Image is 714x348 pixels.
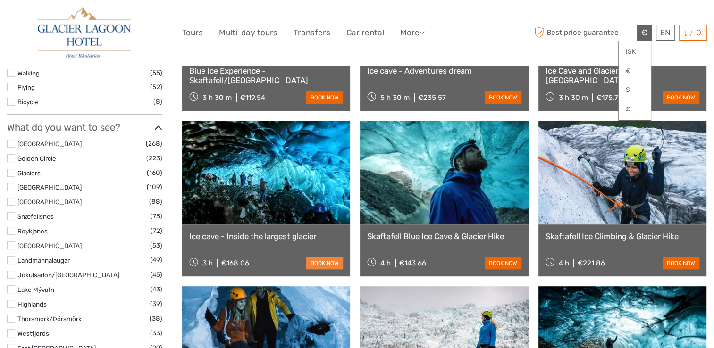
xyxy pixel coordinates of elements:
a: Bicycle [17,98,38,106]
span: (109) [147,182,162,192]
span: 3 h 30 m [558,93,588,102]
a: Skaftafell Ice Climbing & Glacier Hike [546,232,699,241]
span: 0 [695,28,703,37]
span: (53) [150,240,162,251]
span: (160) [147,167,162,178]
div: €221.86 [577,259,605,267]
img: 2790-86ba44ba-e5e5-4a53-8ab7-28051417b7bc_logo_big.jpg [38,7,131,58]
a: Tours [182,26,203,40]
a: Car rental [346,26,384,40]
div: €168.06 [221,259,249,267]
a: Reykjanes [17,227,48,235]
a: Snæfellsnes [17,213,54,220]
p: We're away right now. Please check back later! [13,17,107,24]
a: Transfers [294,26,330,40]
span: (8) [153,96,162,107]
a: Walking [17,69,40,77]
div: EN [656,25,675,41]
span: 4 h [558,259,569,267]
span: (268) [146,138,162,149]
span: (38) [150,313,162,324]
div: €143.66 [399,259,426,267]
div: €175.73 [596,93,622,102]
a: € [619,63,651,80]
span: (223) [146,153,162,164]
a: $ [619,82,651,99]
span: € [641,28,647,37]
a: Flying [17,83,35,91]
a: book now [485,91,521,104]
a: Multi-day tours [219,26,277,40]
span: (43) [151,284,162,295]
h3: What do you want to see? [7,122,162,133]
a: Ice cave - Adventures dream [367,66,521,75]
a: book now [306,91,343,104]
a: More [400,26,425,40]
span: 5 h 30 m [380,93,410,102]
a: Golden Circle [17,155,56,162]
span: (88) [149,196,162,207]
a: Ice cave - Inside the largest glacier [189,232,343,241]
span: 3 h 30 m [202,93,232,102]
a: Ice Cave and Glacier Walk - [GEOGRAPHIC_DATA] [546,66,699,85]
span: (72) [151,225,162,236]
a: £ [619,101,651,118]
div: €119.54 [240,93,265,102]
span: (39) [150,298,162,309]
a: Skaftafell Blue Ice Cave & Glacier Hike [367,232,521,241]
a: ISK [619,43,651,60]
a: Glaciers [17,169,41,177]
span: 3 h [202,259,213,267]
span: 4 h [380,259,391,267]
a: [GEOGRAPHIC_DATA] [17,140,82,148]
a: book now [306,257,343,269]
button: Open LiveChat chat widget [109,15,120,26]
a: book now [485,257,521,269]
a: book now [663,257,699,269]
a: Blue Ice Experience - Skaftafell/[GEOGRAPHIC_DATA] [189,66,343,85]
span: (45) [151,269,162,280]
a: Westfjords [17,330,49,337]
span: (55) [150,67,162,78]
a: book now [663,91,699,104]
a: Lake Mývatn [17,286,54,293]
a: [GEOGRAPHIC_DATA] [17,183,82,191]
a: Jökulsárlón/[GEOGRAPHIC_DATA] [17,271,119,279]
a: Thorsmork/Þórsmörk [17,315,82,323]
a: Highlands [17,300,47,308]
div: €235.57 [418,93,446,102]
span: (33) [150,328,162,339]
span: Best price guarantee [532,25,635,41]
a: [GEOGRAPHIC_DATA] [17,198,82,206]
span: (49) [151,255,162,265]
a: Landmannalaugar [17,257,70,264]
span: (52) [150,82,162,92]
a: [GEOGRAPHIC_DATA] [17,242,82,249]
span: (75) [151,211,162,222]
